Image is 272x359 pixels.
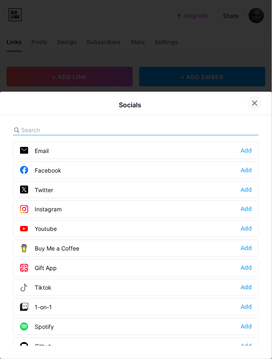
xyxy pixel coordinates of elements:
[20,323,54,331] div: Spotify
[241,284,252,292] div: Add
[20,342,52,350] div: Github
[241,323,252,331] div: Add
[20,166,61,174] div: Facebook
[20,264,57,272] div: Gift App
[119,100,142,110] div: Socials
[20,303,52,311] div: 1-on-1
[20,146,49,155] div: Email
[20,225,57,233] div: Youtube
[241,225,252,233] div: Add
[241,166,252,174] div: Add
[241,146,252,155] div: Add
[241,186,252,194] div: Add
[241,342,252,350] div: Add
[20,205,62,213] div: Instagram
[241,244,252,253] div: Add
[21,126,111,134] input: Search
[20,186,53,194] div: Twitter
[241,205,252,213] div: Add
[241,303,252,311] div: Add
[20,244,79,253] div: Buy Me a Coffee
[20,284,51,292] div: Tiktok
[241,264,252,272] div: Add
